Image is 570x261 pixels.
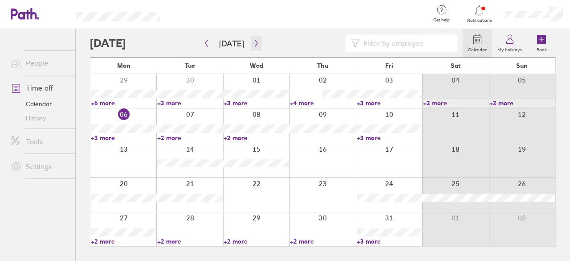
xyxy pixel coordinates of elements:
a: +2 more [489,99,555,107]
a: Calendar [4,97,75,111]
a: History [4,111,75,125]
a: +3 more [357,134,422,142]
a: +2 more [91,237,156,245]
a: +3 more [157,99,223,107]
a: +6 more [91,99,156,107]
a: Book [527,29,556,58]
span: Wed [250,62,263,69]
a: +3 more [91,134,156,142]
input: Filter by employee [360,35,452,52]
a: My holidays [492,29,527,58]
a: +2 more [157,237,223,245]
span: Fri [385,62,393,69]
a: +2 more [157,134,223,142]
label: Book [531,45,552,53]
button: [DATE] [212,36,251,51]
a: +2 more [224,237,289,245]
a: +2 more [290,237,355,245]
span: Sun [516,62,528,69]
a: +2 more [224,134,289,142]
a: +2 more [423,99,489,107]
span: Get help [427,17,456,23]
label: Calendar [463,45,492,53]
span: Tue [185,62,195,69]
a: Calendar [463,29,492,58]
span: Notifications [465,18,494,23]
a: +3 more [357,237,422,245]
a: Time off [4,79,75,97]
a: +4 more [290,99,355,107]
a: +3 more [357,99,422,107]
a: People [4,54,75,72]
a: Notifications [465,4,494,23]
a: Tools [4,133,75,150]
a: +3 more [224,99,289,107]
span: Mon [117,62,130,69]
span: Thu [317,62,328,69]
a: Settings [4,157,75,175]
span: Sat [451,62,460,69]
label: My holidays [492,45,527,53]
